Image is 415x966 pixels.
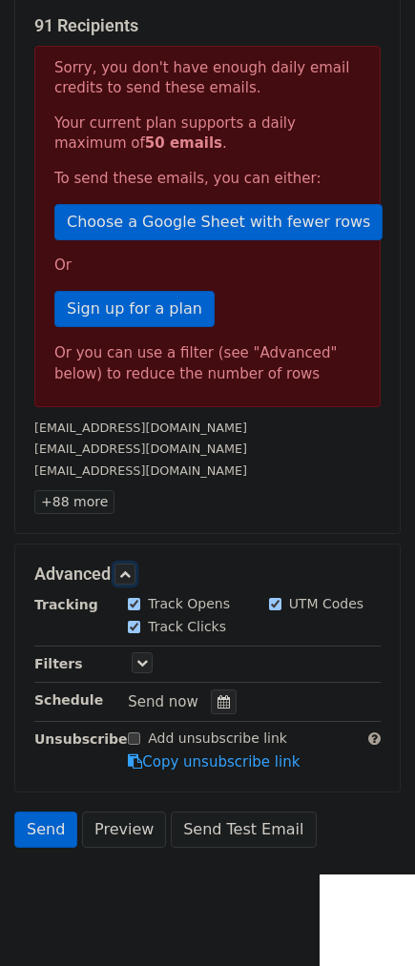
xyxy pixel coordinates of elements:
div: 聊天小组件 [320,874,415,966]
strong: Filters [34,656,83,671]
p: Or [54,256,361,276]
label: Add unsubscribe link [148,729,287,749]
label: Track Opens [148,594,230,614]
a: Send [14,812,77,848]
small: [EMAIL_ADDRESS][DOMAIN_NAME] [34,421,247,435]
strong: 50 emails [145,134,222,152]
iframe: Chat Widget [320,874,415,966]
small: [EMAIL_ADDRESS][DOMAIN_NAME] [34,463,247,478]
a: Send Test Email [171,812,316,848]
div: Or you can use a filter (see "Advanced" below) to reduce the number of rows [54,342,361,385]
label: Track Clicks [148,617,226,637]
small: [EMAIL_ADDRESS][DOMAIN_NAME] [34,442,247,456]
p: Your current plan supports a daily maximum of . [54,113,361,154]
strong: Unsubscribe [34,731,128,747]
p: Sorry, you don't have enough daily email credits to send these emails. [54,58,361,98]
span: Send now [128,693,198,710]
p: To send these emails, you can either: [54,169,361,189]
strong: Schedule [34,692,103,708]
label: UTM Codes [289,594,363,614]
a: Preview [82,812,166,848]
h5: 91 Recipients [34,15,381,36]
a: Sign up for a plan [54,291,215,327]
a: Choose a Google Sheet with fewer rows [54,204,383,240]
a: +88 more [34,490,114,514]
strong: Tracking [34,597,98,612]
a: Copy unsubscribe link [128,753,300,771]
h5: Advanced [34,564,381,585]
